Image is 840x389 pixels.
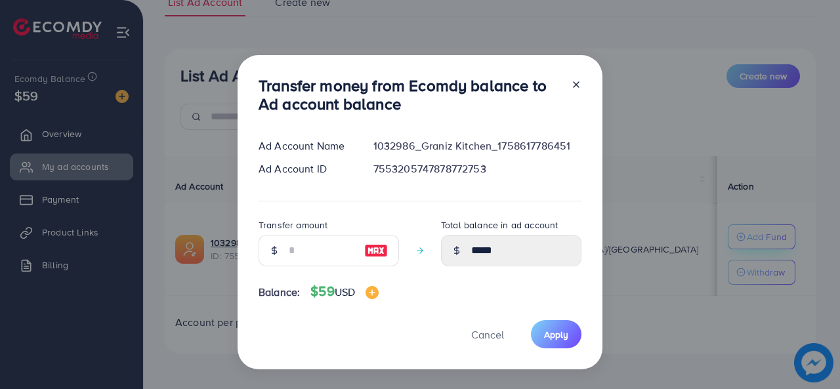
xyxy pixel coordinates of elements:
div: Ad Account Name [248,138,363,154]
img: image [366,286,379,299]
h3: Transfer money from Ecomdy balance to Ad account balance [259,76,560,114]
h4: $59 [310,283,379,300]
span: Balance: [259,285,300,300]
button: Cancel [455,320,520,348]
div: 1032986_Graniz Kitchen_1758617786451 [363,138,592,154]
label: Transfer amount [259,218,327,232]
span: Cancel [471,327,504,342]
img: image [364,243,388,258]
div: 7553205747878772753 [363,161,592,176]
span: USD [335,285,355,299]
label: Total balance in ad account [441,218,558,232]
span: Apply [544,328,568,341]
div: Ad Account ID [248,161,363,176]
button: Apply [531,320,581,348]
